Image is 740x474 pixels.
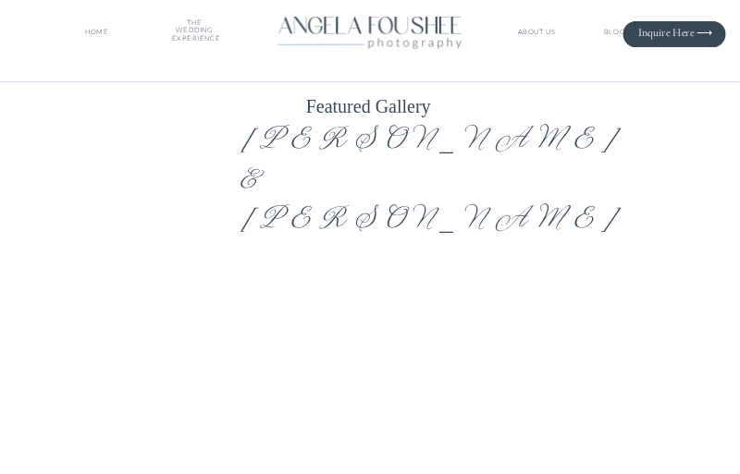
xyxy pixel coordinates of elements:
a: HOME [82,28,111,36]
a: THE WEDDINGEXPERIENCE [172,18,217,45]
nav: THE WEDDING EXPERIENCE [172,18,217,45]
a: BLOG [592,28,637,36]
i: [PERSON_NAME] & [PERSON_NAME] [240,117,623,237]
a: ABOUT US [516,28,558,36]
h1: Featured Gallery [306,95,435,118]
a: Inquire Here ⟶ [628,27,713,39]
